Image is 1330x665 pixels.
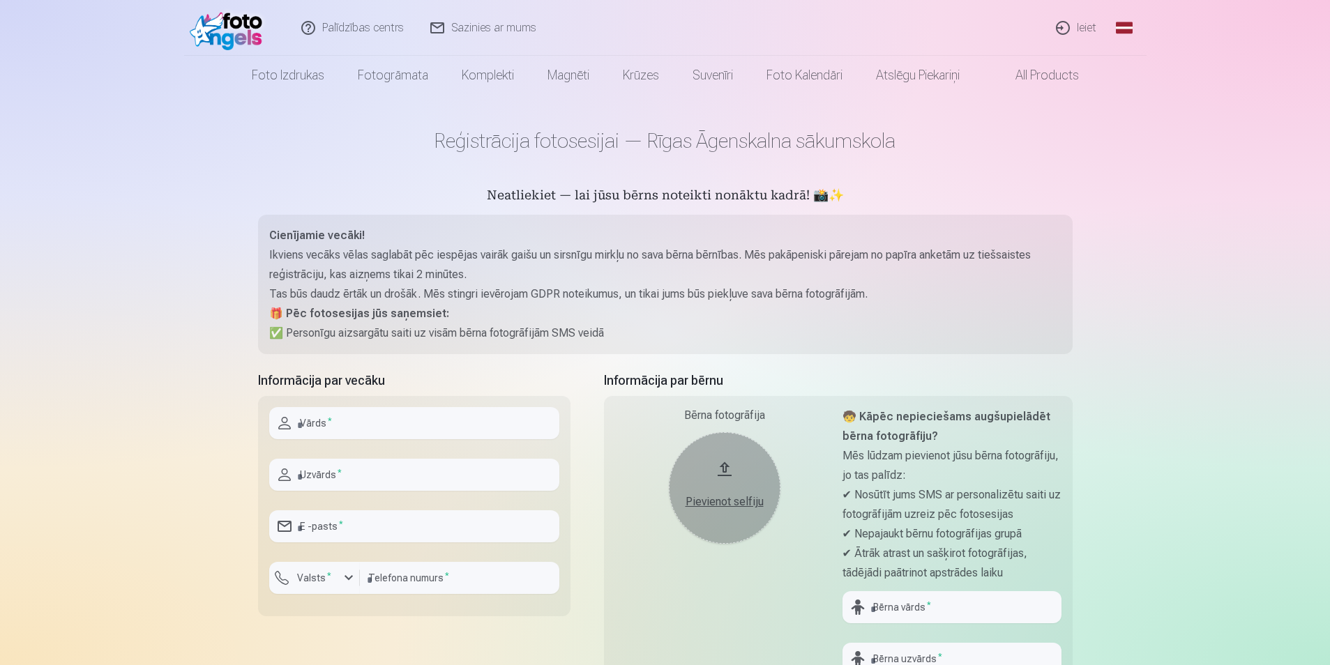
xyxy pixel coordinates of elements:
p: Mēs lūdzam pievienot jūsu bērna fotogrāfiju, jo tas palīdz: [842,446,1061,485]
p: Ikviens vecāks vēlas saglabāt pēc iespējas vairāk gaišu un sirsnīgu mirkļu no sava bērna bērnības... [269,245,1061,284]
a: Foto izdrukas [235,56,341,95]
a: Atslēgu piekariņi [859,56,976,95]
div: Pievienot selfiju [683,494,766,510]
a: Krūzes [606,56,676,95]
p: Tas būs daudz ērtāk un drošāk. Mēs stingri ievērojam GDPR noteikumus, un tikai jums būs piekļuve ... [269,284,1061,304]
a: Foto kalendāri [750,56,859,95]
strong: Cienījamie vecāki! [269,229,365,242]
strong: 🧒 Kāpēc nepieciešams augšupielādēt bērna fotogrāfiju? [842,410,1050,443]
a: Suvenīri [676,56,750,95]
h5: Informācija par vecāku [258,371,570,390]
label: Valsts [292,571,337,585]
p: ✅ Personīgu aizsargātu saiti uz visām bērna fotogrāfijām SMS veidā [269,323,1061,343]
button: Valsts* [269,562,360,594]
p: ✔ Nepajaukt bērnu fotogrāfijas grupā [842,524,1061,544]
p: ✔ Ātrāk atrast un sašķirot fotogrāfijas, tādējādi paātrinot apstrādes laiku [842,544,1061,583]
img: /fa1 [190,6,270,50]
a: All products [976,56,1096,95]
button: Pievienot selfiju [669,432,780,544]
p: ✔ Nosūtīt jums SMS ar personalizētu saiti uz fotogrāfijām uzreiz pēc fotosesijas [842,485,1061,524]
a: Fotogrāmata [341,56,445,95]
h5: Informācija par bērnu [604,371,1073,390]
a: Komplekti [445,56,531,95]
h1: Reģistrācija fotosesijai — Rīgas Āgenskalna sākumskola [258,128,1073,153]
h5: Neatliekiet — lai jūsu bērns noteikti nonāktu kadrā! 📸✨ [258,187,1073,206]
strong: 🎁 Pēc fotosesijas jūs saņemsiet: [269,307,449,320]
div: Bērna fotogrāfija [615,407,834,424]
a: Magnēti [531,56,606,95]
